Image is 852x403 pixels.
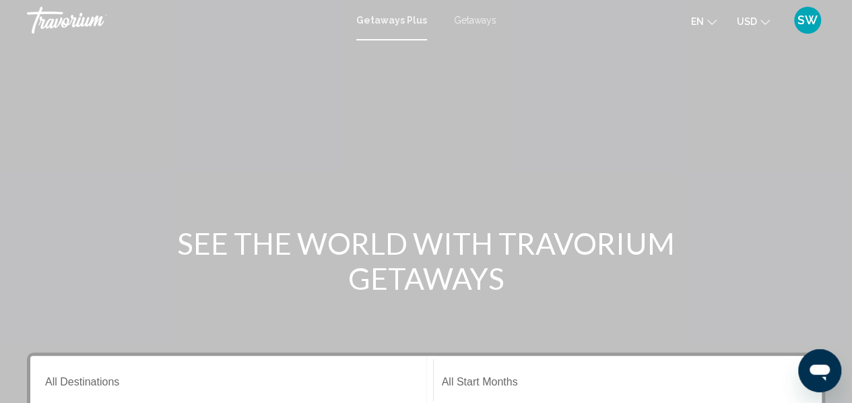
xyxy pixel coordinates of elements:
[27,7,343,34] a: Travorium
[798,349,841,392] iframe: Button to launch messaging window
[790,6,825,34] button: User Menu
[691,16,704,27] span: en
[737,16,757,27] span: USD
[797,13,818,27] span: SW
[454,15,496,26] a: Getaways
[691,11,717,31] button: Change language
[174,226,679,296] h1: SEE THE WORLD WITH TRAVORIUM GETAWAYS
[737,11,770,31] button: Change currency
[356,15,427,26] a: Getaways Plus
